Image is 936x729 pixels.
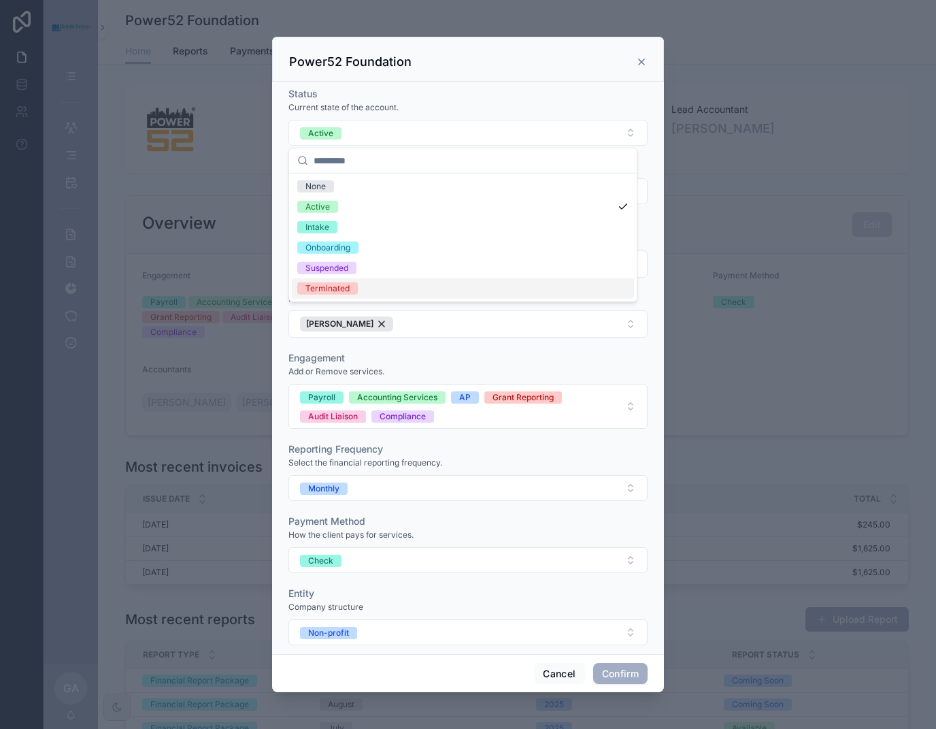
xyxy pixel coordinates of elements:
span: Select the financial reporting frequency. [288,457,442,468]
h3: Power52 Foundation [289,54,412,70]
button: Select Button [288,384,648,429]
div: Payroll [308,391,335,404]
span: Engagement [288,352,345,363]
div: Suggestions [289,174,637,302]
button: Unselect 10 [300,317,393,331]
div: Monthly [308,483,339,495]
div: AP [459,391,471,404]
div: Active [308,127,333,140]
div: Active [305,201,330,213]
div: Terminated [305,282,350,295]
button: Select Button [288,120,648,146]
button: Cancel [534,663,584,685]
span: Entity [288,587,314,599]
span: How the client pays for services. [288,530,414,540]
button: Select Button [288,475,648,501]
button: Unselect GRANT_REPORTING [484,390,562,404]
button: Select Button [288,619,648,645]
span: Current state of the account. [288,102,399,113]
div: Compliance [380,410,426,423]
span: Company structure [288,602,363,613]
button: Unselect PAYROLL [300,390,344,404]
div: Accounting Services [357,391,437,404]
button: Select Button [288,547,648,573]
div: None [305,180,326,193]
div: Check [308,555,333,567]
span: Reporting Frequency [288,443,383,455]
div: Grant Reporting [492,391,554,404]
span: [PERSON_NAME] [306,319,373,329]
button: Unselect AUDIT_LIAISON [300,409,366,423]
div: Audit Liaison [308,410,358,423]
button: Unselect ACCOUNTING_SERVICES [349,390,446,404]
span: Status [288,88,318,99]
button: Confirm [593,663,648,685]
span: Add or Remove services. [288,366,384,377]
div: Intake [305,221,329,233]
div: Onboarding [305,242,350,254]
button: Unselect AP [451,390,479,404]
span: Payment Method [288,515,365,527]
button: Select Button [288,310,648,338]
div: Non-profit [308,627,349,639]
div: Suspended [305,262,348,274]
button: Unselect COMPLIANCE [371,409,434,423]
